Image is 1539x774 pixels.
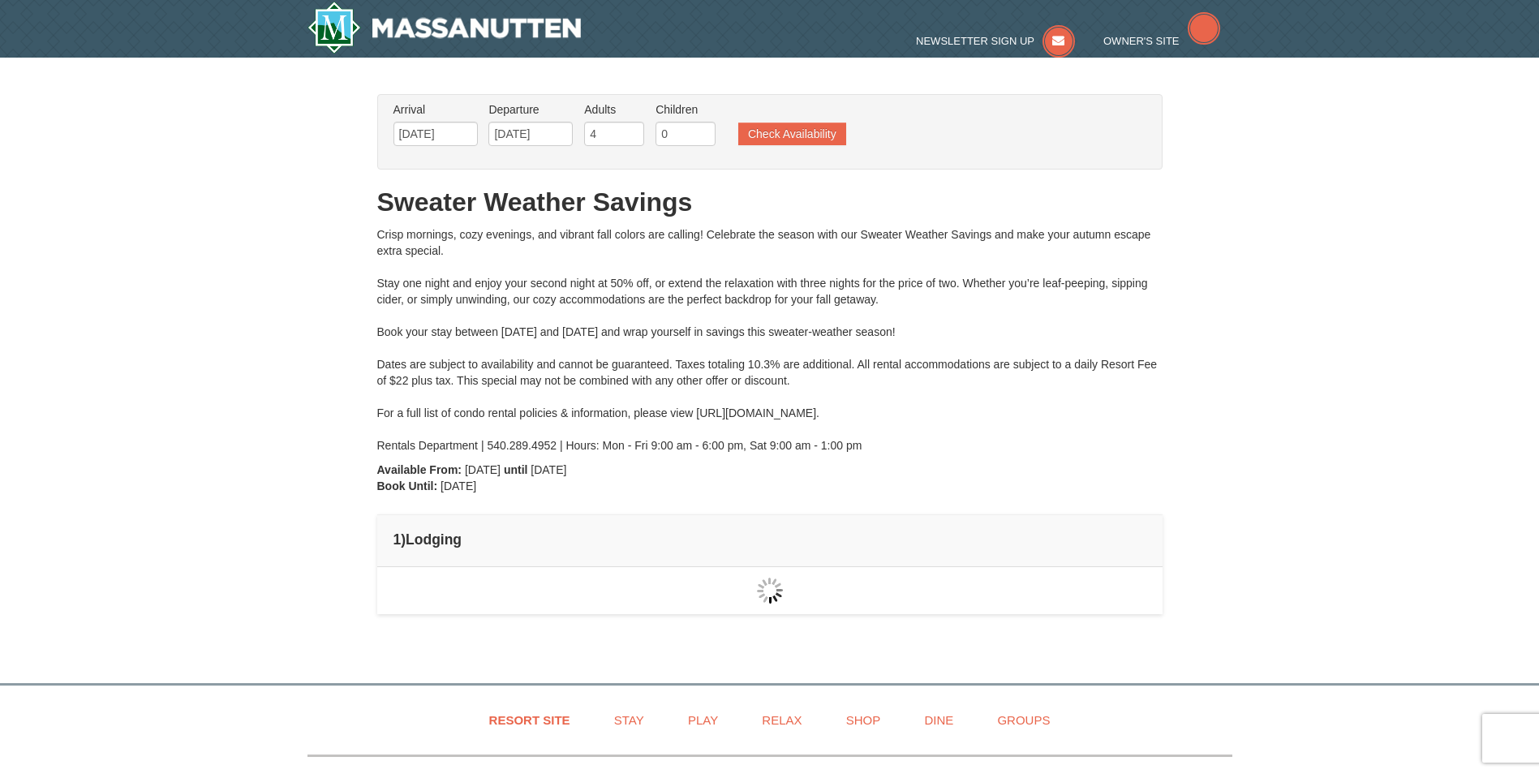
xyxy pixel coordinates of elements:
[584,101,644,118] label: Adults
[377,463,462,476] strong: Available From:
[1103,35,1220,47] a: Owner's Site
[1103,35,1180,47] span: Owner's Site
[307,2,582,54] img: Massanutten Resort Logo
[393,531,1146,548] h4: 1 Lodging
[916,35,1034,47] span: Newsletter Sign Up
[377,479,438,492] strong: Book Until:
[742,702,822,738] a: Relax
[393,101,478,118] label: Arrival
[441,479,476,492] span: [DATE]
[504,463,528,476] strong: until
[594,702,664,738] a: Stay
[531,463,566,476] span: [DATE]
[656,101,716,118] label: Children
[904,702,974,738] a: Dine
[668,702,738,738] a: Play
[401,531,406,548] span: )
[377,186,1163,218] h1: Sweater Weather Savings
[488,101,573,118] label: Departure
[826,702,901,738] a: Shop
[469,702,591,738] a: Resort Site
[377,226,1163,454] div: Crisp mornings, cozy evenings, and vibrant fall colors are calling! Celebrate the season with our...
[465,463,501,476] span: [DATE]
[757,578,783,604] img: wait gif
[916,35,1075,47] a: Newsletter Sign Up
[307,2,582,54] a: Massanutten Resort
[977,702,1070,738] a: Groups
[738,123,846,145] button: Check Availability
